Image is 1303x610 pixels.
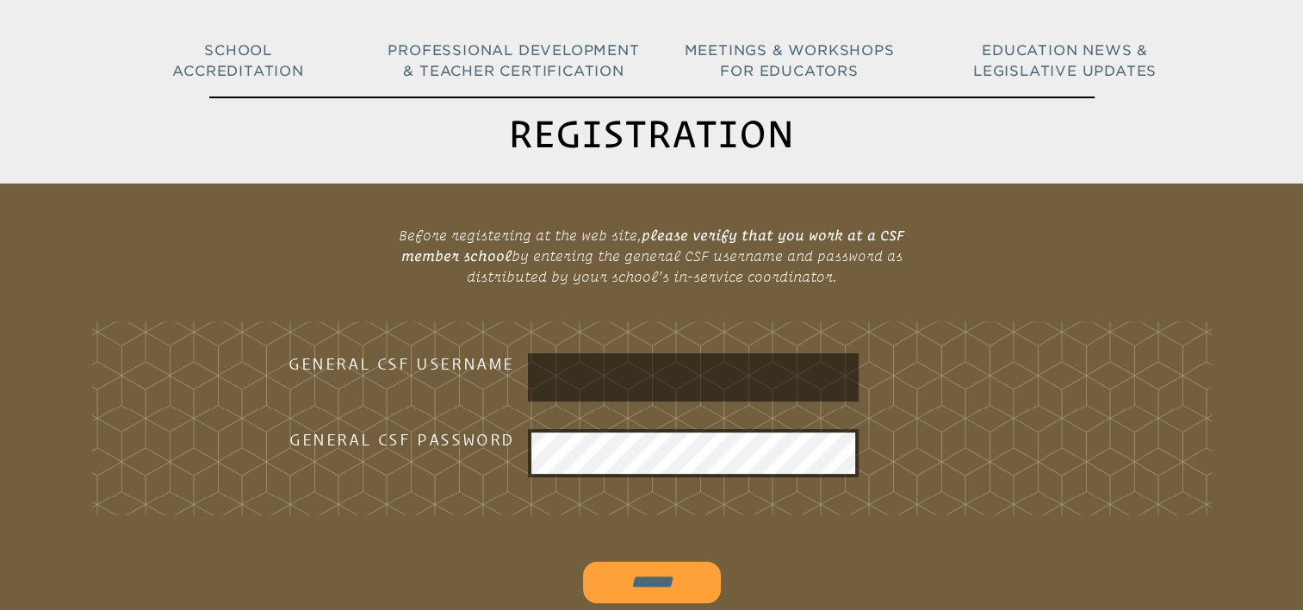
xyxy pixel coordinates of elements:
span: School Accreditation [172,42,303,79]
h3: General CSF Username [239,353,514,374]
b: please verify that you work at a CSF member school [401,227,905,264]
h3: General CSF Password [239,429,514,450]
span: Meetings & Workshops for Educators [685,42,895,79]
span: Professional Development & Teacher Certification [388,42,639,79]
span: Education News & Legislative Updates [973,42,1157,79]
h1: Registration [209,96,1095,170]
p: Before registering at the web site, by entering the general CSF username and password as distribu... [369,218,934,294]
